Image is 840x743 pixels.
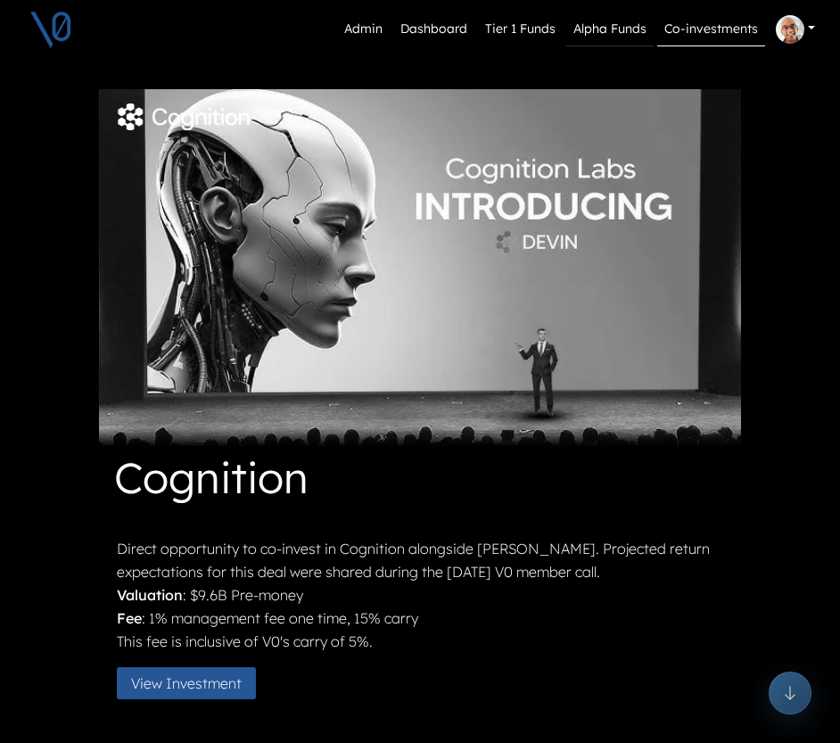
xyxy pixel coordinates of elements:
[117,537,723,583] p: Direct opportunity to co-invest in Cognition alongside [PERSON_NAME]. Projected return expectatio...
[117,667,256,699] button: View Investment
[117,586,183,604] strong: Valuation
[566,12,654,46] a: Alpha Funds
[337,12,390,46] a: Admin
[117,630,723,653] p: This fee is inclusive of V0's carry of 5%.
[29,7,73,52] img: V0 logo
[478,12,563,46] a: Tier 1 Funds
[393,12,474,46] a: Dashboard
[114,446,723,516] h1: Cognition
[776,15,804,44] img: Profile
[117,673,270,690] a: View Investment
[657,12,765,46] a: Co-investments
[117,607,723,630] p: : 1% management fee one time, 15% carry
[117,103,251,130] img: Fund Logo
[117,609,142,627] strong: Fee
[117,583,723,607] p: : $9.6B Pre-money
[99,89,741,446] img: Cognition-Labs.png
